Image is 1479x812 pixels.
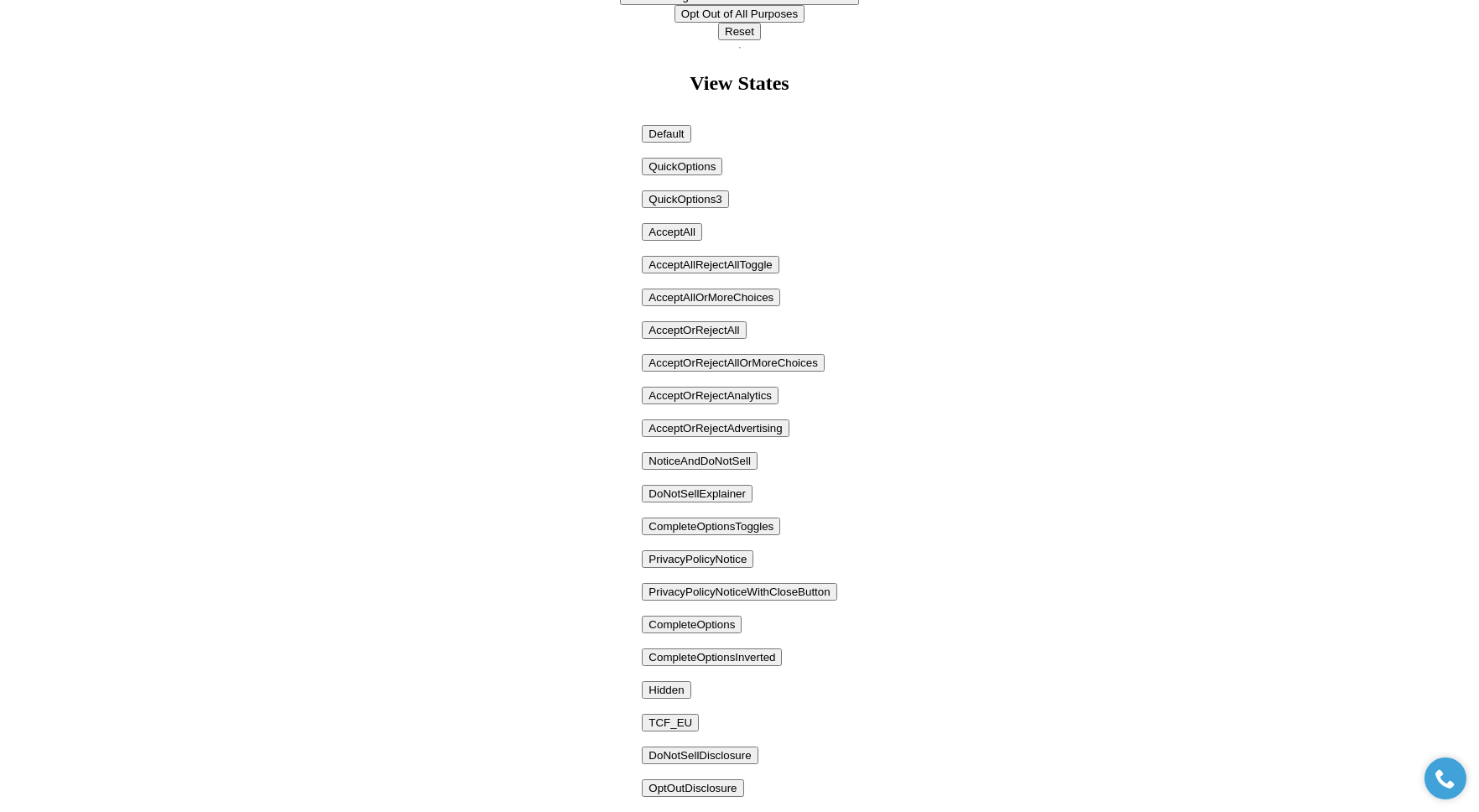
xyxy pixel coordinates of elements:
button: DoNotSellExplainer [642,485,753,502]
button: QuickOptions [642,158,722,175]
button: PrivacyPolicyNoticeWithCloseButton [642,583,836,601]
button: Opt Out of All Purposes [674,5,805,23]
button: CompleteOptionsToggles [642,518,780,535]
button: AcceptAll [642,223,702,241]
h2: View States [690,72,789,95]
button: AcceptOrRejectAdvertising [642,419,789,437]
button: CompleteOptions [642,616,742,633]
button: OptOutDisclosure [642,779,743,797]
button: TCF_EU [642,714,699,731]
button: PrivacyPolicyNotice [642,550,753,568]
button: AcceptOrRejectAllOrMoreChoices [642,354,824,372]
button: AcceptAllRejectAllToggle [642,256,779,273]
button: AcceptOrRejectAll [642,321,746,339]
button: AcceptAllOrMoreChoices [642,289,780,306]
button: QuickOptions3 [642,190,728,208]
button: Reset [718,23,761,40]
button: AcceptOrRejectAnalytics [642,387,779,404]
button: Default [642,125,690,143]
button: DoNotSellDisclosure [642,747,758,764]
button: Hidden [642,681,690,699]
button: NoticeAndDoNotSell [642,452,758,470]
button: CompleteOptionsInverted [642,648,782,666]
